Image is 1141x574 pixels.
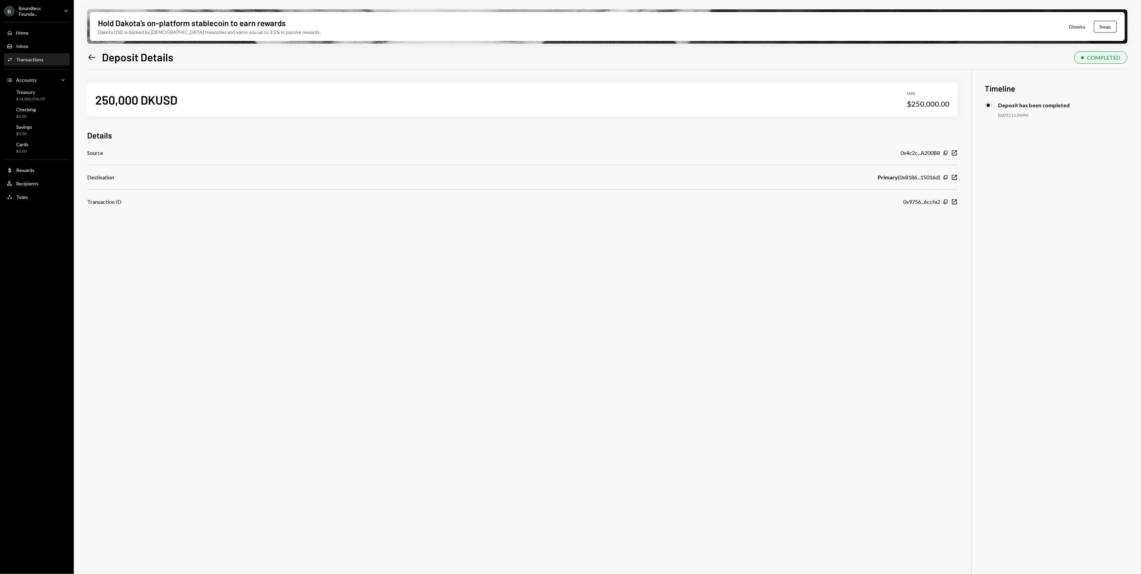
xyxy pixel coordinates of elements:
div: USD [907,91,950,97]
div: Recipients [16,181,39,186]
div: B [4,6,15,16]
div: Savings [16,124,32,130]
b: Primary [878,173,898,181]
div: Source [87,149,103,157]
div: Cards [16,141,29,147]
div: Team [16,194,28,200]
a: Team [4,191,70,203]
a: Treasury$14,060,016.09 [4,87,70,103]
div: Boundless Founda... [19,5,58,17]
div: Inbox [16,43,28,49]
a: Checking$0.00 [4,105,70,121]
a: Transactions [4,53,70,65]
div: $250,000.00 [907,99,950,109]
div: $0.00 [16,149,29,154]
div: COMPLETED [1087,54,1121,61]
h1: Deposit Details [102,50,173,64]
a: Home [4,26,70,39]
div: Checking [16,107,36,112]
button: Dismiss [1061,19,1094,35]
div: $0.00 [16,131,32,137]
a: Savings$0.00 [4,122,70,138]
div: [DATE] 11:24 PM [998,113,1128,118]
a: Recipients [4,177,70,189]
h3: Details [87,130,112,141]
div: Deposit has been completed [998,102,1070,108]
a: Rewards [4,164,70,176]
div: 250,000 DKUSD [95,92,177,107]
div: $0.00 [16,114,36,119]
div: Home [16,30,29,36]
a: Accounts [4,74,70,86]
div: Transaction ID [87,198,121,206]
div: Rewards [16,167,35,173]
button: Swap [1094,21,1117,33]
a: Cards$0.00 [4,139,70,156]
div: Dakota USD is backed by [DEMOGRAPHIC_DATA] treasuries and earns you up to 3.5% in passive rewards. [98,28,321,36]
div: Accounts [16,77,37,83]
a: Inbox [4,40,70,52]
div: Treasury [16,89,45,95]
div: Transactions [16,57,44,62]
h3: Timeline [985,83,1128,94]
div: 0x4c2c...A200B8 [901,149,940,157]
div: $14,060,016.09 [16,96,45,102]
div: 0x9756...6ccfa2 [904,198,940,206]
div: Hold Dakota’s on-platform stablecoin to earn rewards [98,17,286,28]
div: ( 0x8186...15016d ) [878,173,940,181]
div: Destination [87,173,114,181]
